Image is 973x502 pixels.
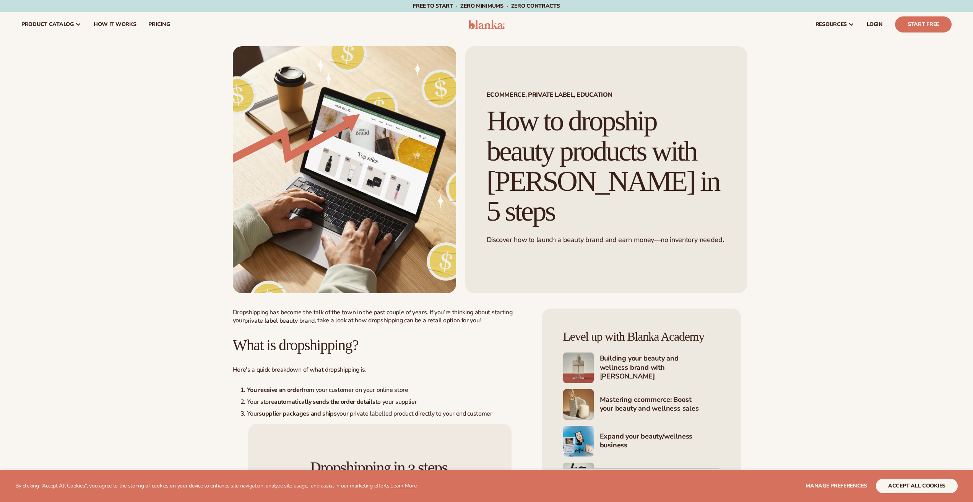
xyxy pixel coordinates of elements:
[600,395,720,414] h4: Mastering ecommerce: Boost your beauty and wellness sales
[15,12,88,37] a: product catalog
[233,337,527,354] h2: What is dropshipping?
[563,389,720,420] a: Shopify Image 3 Mastering ecommerce: Boost your beauty and wellness sales
[233,46,456,293] img: Growing money with ecommerce
[867,21,883,28] span: LOGIN
[21,21,74,28] span: product catalog
[563,463,594,493] img: Shopify Image 5
[563,426,594,457] img: Shopify Image 4
[563,330,720,343] h4: Level up with Blanka Academy
[240,398,527,406] li: Your store to your supplier
[600,354,720,382] h4: Building your beauty and wellness brand with [PERSON_NAME]
[244,317,315,325] a: private label beauty brand
[809,12,861,37] a: resources
[815,21,847,28] span: resources
[390,482,416,489] a: Learn More
[487,236,726,244] p: Discover how to launch a beauty brand and earn money—no inventory needed.
[895,16,952,32] a: Start Free
[563,463,720,493] a: Shopify Image 5 Marketing your beauty and wellness brand 101
[563,389,594,420] img: Shopify Image 3
[806,482,867,489] span: Manage preferences
[563,353,720,383] a: Shopify Image 2 Building your beauty and wellness brand with [PERSON_NAME]
[142,12,176,37] a: pricing
[876,479,958,493] button: accept all cookies
[413,2,560,10] span: Free to start · ZERO minimums · ZERO contracts
[487,92,726,98] span: Ecommerce, Private Label, EDUCATION
[487,106,726,226] h1: How to dropship beauty products with [PERSON_NAME] in 5 steps
[861,12,889,37] a: LOGIN
[468,20,505,29] img: logo
[600,432,720,451] h4: Expand your beauty/wellness business
[88,12,143,37] a: How It Works
[148,21,170,28] span: pricing
[806,479,867,493] button: Manage preferences
[233,366,527,374] p: Here's a quick breakdown of what dropshipping is.
[247,386,302,394] strong: You receive an order
[259,409,336,418] strong: supplier packages and ships
[240,410,527,418] li: Your your private labelled product directly to your end customer
[563,426,720,457] a: Shopify Image 4 Expand your beauty/wellness business
[233,309,527,325] p: Dropshipping has become the talk of the town in the past couple of years. If you’re thinking abou...
[563,353,594,383] img: Shopify Image 2
[274,398,375,406] strong: automatically sends the order details
[240,386,527,394] li: from your customer on your online store
[94,21,136,28] span: How It Works
[15,483,417,489] p: By clicking "Accept All Cookies", you agree to the storing of cookies on your device to enhance s...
